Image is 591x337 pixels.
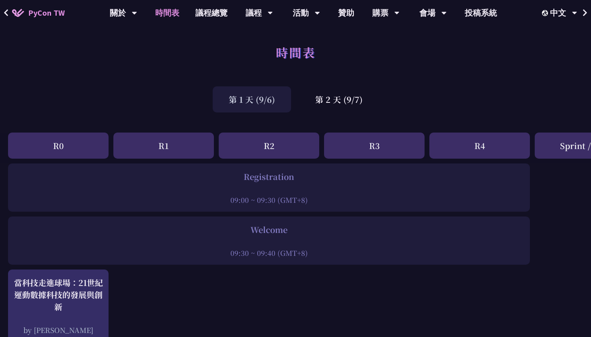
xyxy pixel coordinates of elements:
[12,248,526,258] div: 09:30 ~ 09:40 (GMT+8)
[219,133,319,159] div: R2
[12,171,526,183] div: Registration
[276,40,316,64] h1: 時間表
[113,133,214,159] div: R1
[429,133,530,159] div: R4
[28,7,65,19] span: PyCon TW
[542,10,550,16] img: Locale Icon
[12,9,24,17] img: Home icon of PyCon TW 2025
[4,3,73,23] a: PyCon TW
[12,224,526,236] div: Welcome
[12,277,105,313] div: 當科技走進球場：21世紀運動數據科技的發展與創新
[12,195,526,205] div: 09:00 ~ 09:30 (GMT+8)
[8,133,109,159] div: R0
[299,86,379,112] div: 第 2 天 (9/7)
[324,133,425,159] div: R3
[213,86,291,112] div: 第 1 天 (9/6)
[12,325,105,335] div: by [PERSON_NAME]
